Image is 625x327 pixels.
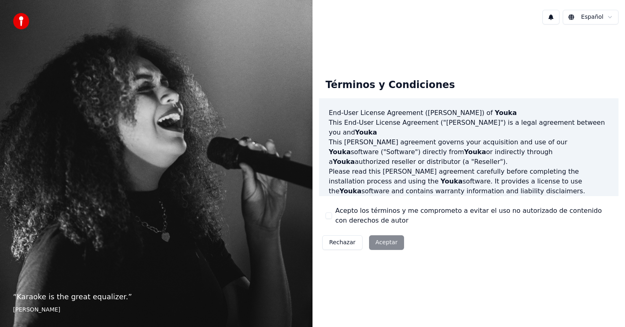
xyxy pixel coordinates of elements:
[333,158,355,166] span: Youka
[329,196,609,235] p: If you register for a free trial of the software, this [PERSON_NAME] agreement will also govern t...
[13,13,29,29] img: youka
[355,128,377,136] span: Youka
[319,72,461,98] div: Términos y Condiciones
[329,118,609,137] p: This End-User License Agreement ("[PERSON_NAME]") is a legal agreement between you and
[13,306,299,314] footer: [PERSON_NAME]
[495,109,517,117] span: Youka
[322,235,363,250] button: Rechazar
[329,137,609,167] p: This [PERSON_NAME] agreement governs your acquisition and use of our software ("Software") direct...
[13,291,299,303] p: “ Karaoke is the great equalizer. ”
[339,187,361,195] span: Youka
[329,148,351,156] span: Youka
[441,177,463,185] span: Youka
[329,167,609,196] p: Please read this [PERSON_NAME] agreement carefully before completing the installation process and...
[335,206,612,225] label: Acepto los términos y me comprometo a evitar el uso no autorizado de contenido con derechos de autor
[464,148,486,156] span: Youka
[329,108,609,118] h3: End-User License Agreement ([PERSON_NAME]) of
